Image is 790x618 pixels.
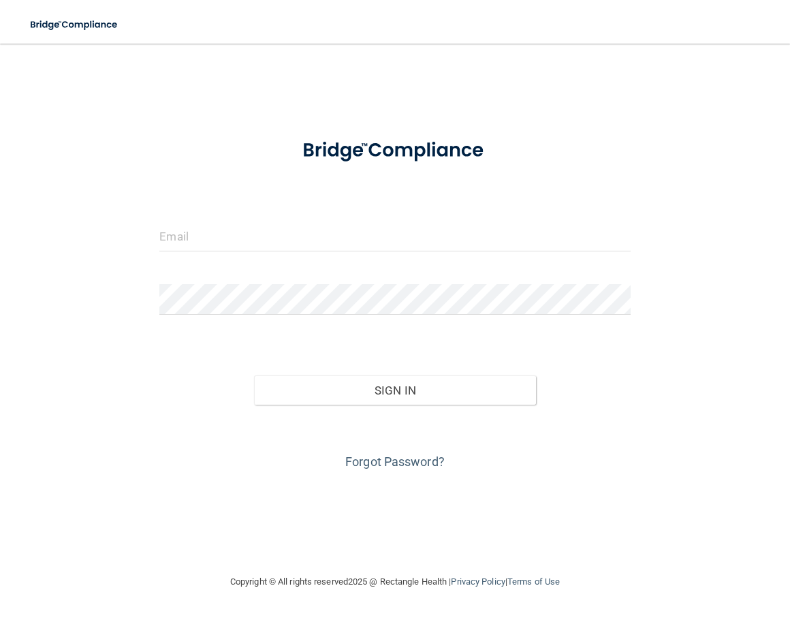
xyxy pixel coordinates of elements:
a: Forgot Password? [345,454,445,469]
a: Privacy Policy [451,576,505,587]
button: Sign In [254,375,537,405]
img: bridge_compliance_login_screen.278c3ca4.svg [20,11,129,39]
img: bridge_compliance_login_screen.278c3ca4.svg [283,125,508,176]
div: Copyright © All rights reserved 2025 @ Rectangle Health | | [146,560,644,604]
a: Terms of Use [507,576,560,587]
input: Email [159,221,630,251]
